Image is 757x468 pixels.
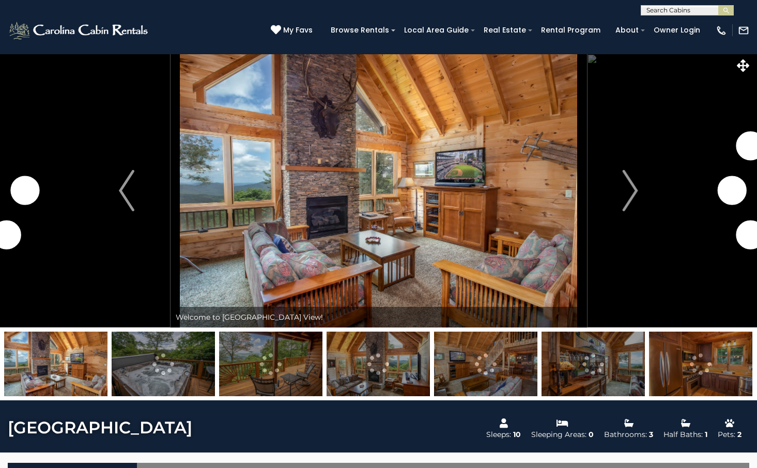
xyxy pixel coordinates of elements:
[623,170,638,211] img: arrow
[434,332,537,396] img: 163267513
[536,22,606,38] a: Rental Program
[83,54,171,327] button: Previous
[610,22,644,38] a: About
[399,22,474,38] a: Local Area Guide
[283,25,313,36] span: My Favs
[542,332,645,396] img: 163267514
[271,25,315,36] a: My Favs
[738,25,749,36] img: mail-regular-white.png
[586,54,674,327] button: Next
[8,20,151,41] img: White-1-2.png
[649,332,752,396] img: 163267515
[327,332,430,396] img: 163267542
[171,307,587,327] div: Welcome to [GEOGRAPHIC_DATA] View!
[219,332,322,396] img: 163267541
[326,22,394,38] a: Browse Rentals
[648,22,705,38] a: Owner Login
[112,332,215,396] img: 163267512
[4,332,107,396] img: 163267507
[119,170,134,211] img: arrow
[716,25,727,36] img: phone-regular-white.png
[478,22,531,38] a: Real Estate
